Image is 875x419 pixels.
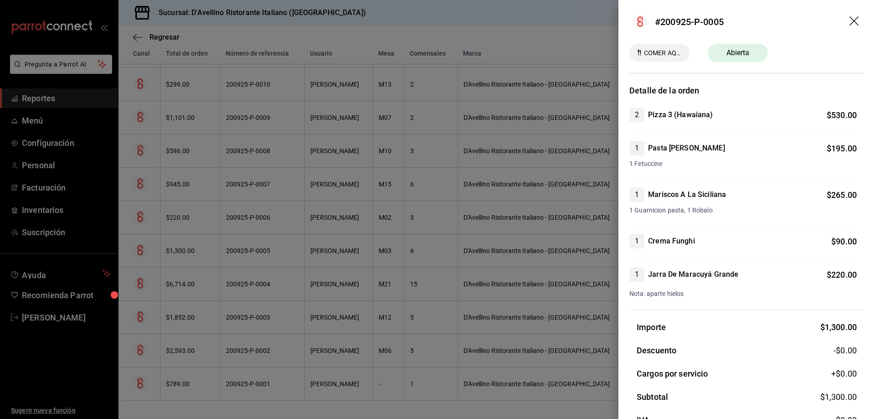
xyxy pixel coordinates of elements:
[629,269,644,280] span: 1
[637,367,708,380] h3: Cargos por servicio
[648,189,726,200] h4: Mariscos A La Siciliana
[827,110,857,120] span: $ 530.00
[827,270,857,279] span: $ 220.00
[640,48,686,58] span: COMER AQUÍ
[629,159,857,169] span: 1 Fetuccine
[648,269,738,280] h4: Jarra De Maracuyá Grande
[849,16,860,27] button: drag
[820,392,857,402] span: $ 1,300.00
[629,206,857,215] span: 1 Guarnicion pasta, 1 Robalo
[637,321,666,333] h3: Importe
[629,84,864,97] h3: Detalle de la orden
[629,143,644,154] span: 1
[637,391,668,403] h3: Subtotal
[629,189,644,200] span: 1
[629,236,644,247] span: 1
[834,344,857,357] span: -$0.00
[648,109,713,120] h4: Pizza 3 (Hawaiana)
[648,236,695,247] h4: Crema Funghi
[827,144,857,153] span: $ 195.00
[648,143,725,154] h4: Pasta [PERSON_NAME]
[827,190,857,200] span: $ 265.00
[831,367,857,380] span: +$ 0.00
[629,109,644,120] span: 2
[831,237,857,246] span: $ 90.00
[637,344,676,357] h3: Descuento
[820,322,857,332] span: $ 1,300.00
[629,290,684,297] span: Nota: aparte hielos
[655,15,724,29] div: #200925-P-0005
[721,47,755,58] span: Abierta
